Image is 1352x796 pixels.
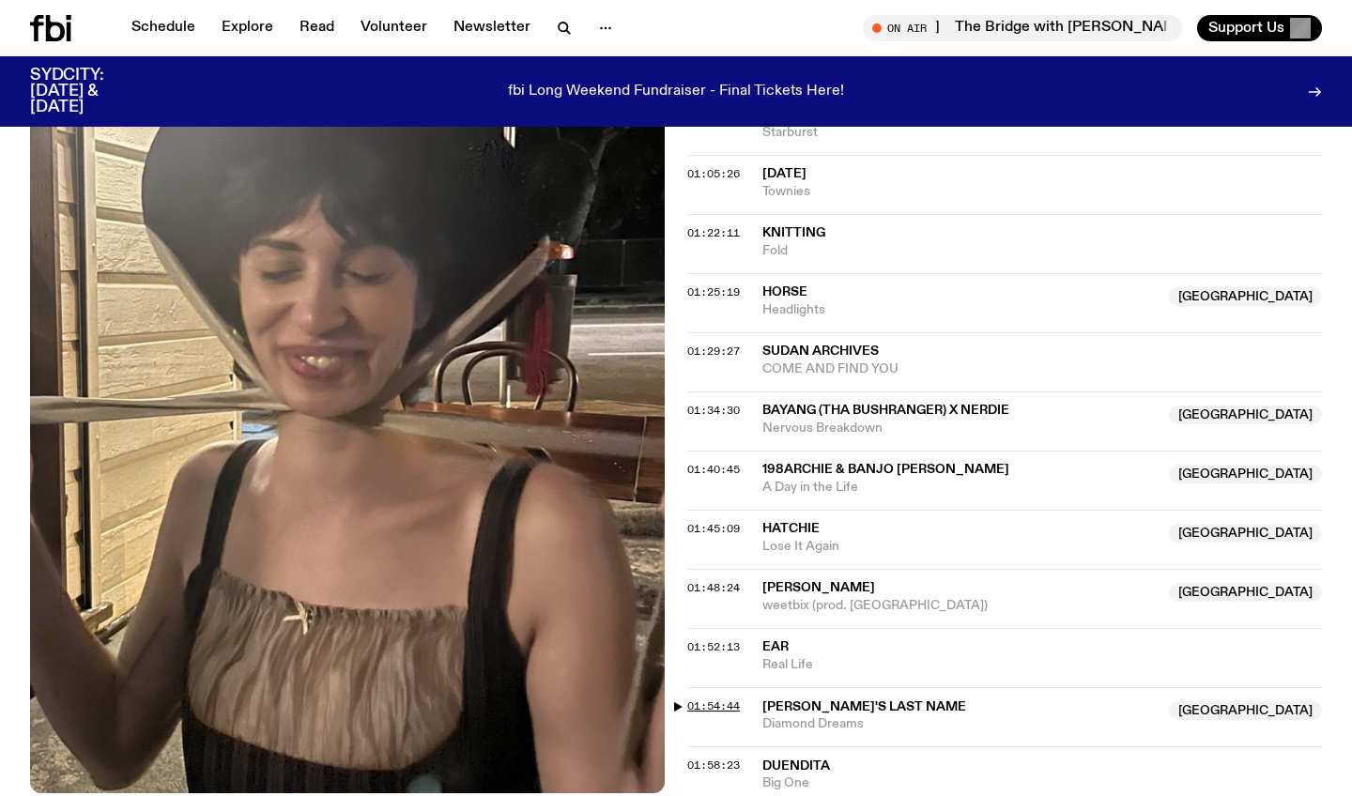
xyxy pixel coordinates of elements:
[762,656,1322,674] span: Real Life
[687,580,740,595] span: 01:48:24
[687,639,740,654] span: 01:52:13
[687,344,740,359] span: 01:29:27
[762,226,825,239] span: knitting
[863,15,1182,41] button: On AirThe Bridge with [PERSON_NAME]The Bridge with [PERSON_NAME]
[442,15,542,41] a: Newsletter
[687,169,740,179] button: 01:05:26
[120,15,207,41] a: Schedule
[762,700,966,713] span: [PERSON_NAME]'s Last Name
[762,522,820,535] span: Hatchie
[508,84,844,100] p: fbi Long Weekend Fundraiser - Final Tickets Here!
[1197,15,1322,41] button: Support Us
[687,465,740,475] button: 01:40:45
[1169,701,1322,720] span: [GEOGRAPHIC_DATA]
[687,524,740,534] button: 01:45:09
[762,715,1158,733] span: Diamond Dreams
[687,698,740,713] span: 01:54:44
[687,166,740,181] span: 01:05:26
[762,344,879,358] span: Sudan Archives
[762,124,1322,142] span: Starburst
[1169,287,1322,306] span: [GEOGRAPHIC_DATA]
[687,760,740,771] button: 01:58:23
[762,167,807,180] span: [DATE]
[1169,524,1322,543] span: [GEOGRAPHIC_DATA]
[762,463,1009,476] span: 198archie & Banjo [PERSON_NAME]
[687,462,740,477] span: 01:40:45
[687,228,740,238] button: 01:22:11
[288,15,346,41] a: Read
[762,538,1158,556] span: Lose It Again
[762,285,807,298] span: horse
[1169,465,1322,483] span: [GEOGRAPHIC_DATA]
[687,403,740,418] span: 01:34:30
[762,640,789,653] span: ear
[210,15,284,41] a: Explore
[1169,406,1322,424] span: [GEOGRAPHIC_DATA]
[762,479,1158,497] span: A Day in the Life
[687,521,740,536] span: 01:45:09
[687,583,740,593] button: 01:48:24
[762,404,1009,417] span: BAYANG (tha Bushranger) x Nerdie
[762,242,1322,260] span: Fold
[687,284,740,299] span: 01:25:19
[762,774,1322,792] span: Big One
[687,642,740,652] button: 01:52:13
[687,346,740,357] button: 01:29:27
[687,406,740,416] button: 01:34:30
[687,287,740,298] button: 01:25:19
[1208,20,1284,37] span: Support Us
[30,68,150,115] h3: SYDCITY: [DATE] & [DATE]
[762,759,830,773] span: duendita
[687,758,740,773] span: 01:58:23
[687,225,740,240] span: 01:22:11
[762,420,1158,437] span: Nervous Breakdown
[762,301,1158,319] span: Headlights
[762,597,1158,615] span: weetbix (prod. [GEOGRAPHIC_DATA])
[762,581,875,594] span: [PERSON_NAME]
[762,360,1322,378] span: COME AND FIND YOU
[349,15,438,41] a: Volunteer
[1169,583,1322,602] span: [GEOGRAPHIC_DATA]
[762,183,1322,201] span: Townies
[687,701,740,712] button: 01:54:44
